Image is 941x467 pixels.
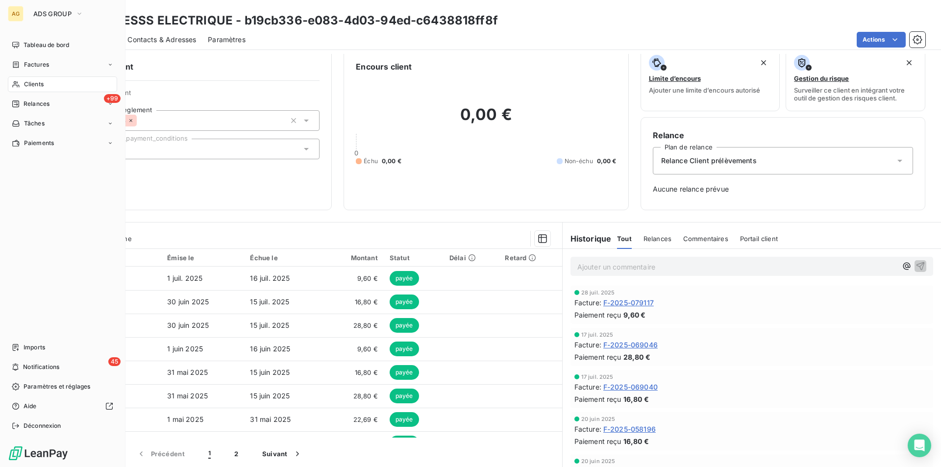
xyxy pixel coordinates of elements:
[354,149,358,157] span: 0
[250,321,289,329] span: 15 juil. 2025
[333,297,377,307] span: 16,80 €
[390,254,438,262] div: Statut
[79,89,320,102] span: Propriétés Client
[908,434,931,457] div: Open Intercom Messenger
[581,290,615,295] span: 28 juil. 2025
[24,402,37,411] span: Aide
[250,254,321,262] div: Échue le
[24,99,50,108] span: Relances
[8,6,24,22] div: AG
[33,10,72,18] span: ADS GROUP
[390,389,419,403] span: payée
[597,157,617,166] span: 0,00 €
[641,49,780,111] button: Limite d’encoursAjouter une limite d’encours autorisé
[59,61,320,73] h6: Informations client
[333,391,377,401] span: 28,80 €
[137,116,145,125] input: Ajouter une valeur
[603,297,654,308] span: F-2025-079117
[333,344,377,354] span: 9,60 €
[167,321,209,329] span: 30 juin 2025
[581,332,614,338] span: 17 juil. 2025
[356,61,412,73] h6: Encours client
[356,105,616,134] h2: 0,00 €
[167,368,208,376] span: 31 mai 2025
[333,415,377,424] span: 22,69 €
[127,35,196,45] span: Contacts & Adresses
[333,368,377,377] span: 16,80 €
[250,392,290,400] span: 15 juin 2025
[574,394,621,404] span: Paiement reçu
[333,273,377,283] span: 9,60 €
[623,394,649,404] span: 16,80 €
[108,357,121,366] span: 45
[250,415,291,423] span: 31 mai 2025
[581,416,616,422] span: 20 juin 2025
[167,415,203,423] span: 1 mai 2025
[24,343,45,352] span: Imports
[794,86,917,102] span: Surveiller ce client en intégrant votre outil de gestion des risques client.
[167,297,209,306] span: 30 juin 2025
[208,35,246,45] span: Paramètres
[574,352,621,362] span: Paiement reçu
[8,398,117,414] a: Aide
[563,233,612,245] h6: Historique
[8,135,117,151] a: Paiements
[390,365,419,380] span: payée
[8,379,117,394] a: Paramètres et réglages
[565,157,593,166] span: Non-échu
[167,392,208,400] span: 31 mai 2025
[574,297,601,308] span: Facture :
[794,74,849,82] span: Gestion du risque
[574,310,621,320] span: Paiement reçu
[653,129,913,141] h6: Relance
[167,344,203,353] span: 1 juin 2025
[8,57,117,73] a: Factures
[24,60,49,69] span: Factures
[167,254,238,262] div: Émise le
[623,310,646,320] span: 9,60 €
[23,363,59,371] span: Notifications
[8,96,117,112] a: +99Relances
[623,436,649,446] span: 16,80 €
[603,382,658,392] span: F-2025-069040
[8,340,117,355] a: Imports
[603,340,658,350] span: F-2025-069046
[574,340,601,350] span: Facture :
[364,157,378,166] span: Échu
[603,424,656,434] span: F-2025-058196
[24,139,54,147] span: Paiements
[250,443,314,464] button: Suivant
[8,116,117,131] a: Tâches
[581,374,614,380] span: 17 juil. 2025
[449,254,493,262] div: Délai
[683,235,728,243] span: Commentaires
[390,295,419,309] span: payée
[653,184,913,194] span: Aucune relance prévue
[124,443,197,464] button: Précédent
[390,436,419,450] span: payée
[574,424,601,434] span: Facture :
[24,421,61,430] span: Déconnexion
[390,271,419,286] span: payée
[250,344,290,353] span: 16 juin 2025
[740,235,778,243] span: Portail client
[390,318,419,333] span: payée
[250,368,290,376] span: 15 juin 2025
[197,443,223,464] button: 1
[623,352,650,362] span: 28,80 €
[24,41,69,49] span: Tableau de bord
[581,458,616,464] span: 20 juin 2025
[390,342,419,356] span: payée
[104,94,121,103] span: +99
[24,119,45,128] span: Tâches
[167,274,202,282] span: 1 juil. 2025
[8,76,117,92] a: Clients
[574,436,621,446] span: Paiement reçu
[24,80,44,89] span: Clients
[250,274,290,282] span: 16 juil. 2025
[382,157,401,166] span: 0,00 €
[333,320,377,330] span: 28,80 €
[505,254,556,262] div: Retard
[786,49,925,111] button: Gestion du risqueSurveiller ce client en intégrant votre outil de gestion des risques client.
[857,32,906,48] button: Actions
